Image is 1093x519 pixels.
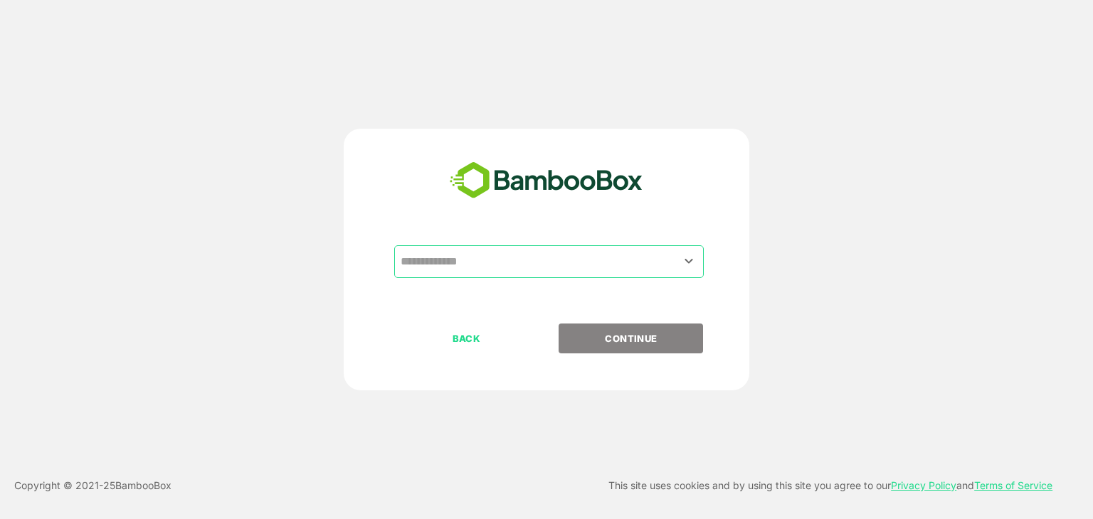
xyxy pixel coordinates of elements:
p: This site uses cookies and by using this site you agree to our and [608,477,1052,494]
a: Privacy Policy [891,479,956,491]
a: Terms of Service [974,479,1052,491]
button: CONTINUE [559,323,703,353]
p: BACK [396,331,538,346]
img: bamboobox [442,157,650,204]
p: Copyright © 2021- 25 BambooBox [14,477,171,494]
button: Open [680,252,699,271]
p: CONTINUE [560,331,702,346]
button: BACK [394,323,539,353]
